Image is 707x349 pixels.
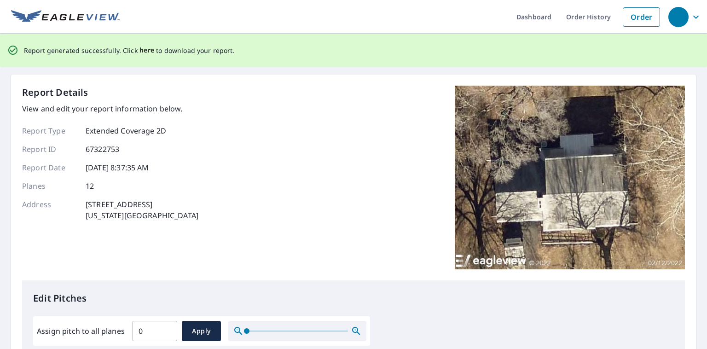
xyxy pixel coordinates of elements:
p: [DATE] 8:37:35 AM [86,162,149,173]
p: Edit Pitches [33,291,674,305]
button: here [139,45,155,56]
p: Report Date [22,162,77,173]
p: [STREET_ADDRESS] [US_STATE][GEOGRAPHIC_DATA] [86,199,198,221]
span: Apply [189,326,214,337]
p: Planes [22,180,77,192]
p: Report ID [22,144,77,155]
img: Top image [455,86,685,270]
p: Report Type [22,125,77,136]
p: View and edit your report information below. [22,103,198,114]
p: Extended Coverage 2D [86,125,166,136]
label: Assign pitch to all planes [37,326,125,337]
p: Report Details [22,86,88,99]
p: Address [22,199,77,221]
p: Report generated successfully. Click to download your report. [24,45,235,56]
input: 00.0 [132,318,177,344]
p: 67322753 [86,144,119,155]
button: Apply [182,321,221,341]
img: EV Logo [11,10,120,24]
a: Order [623,7,660,27]
p: 12 [86,180,94,192]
